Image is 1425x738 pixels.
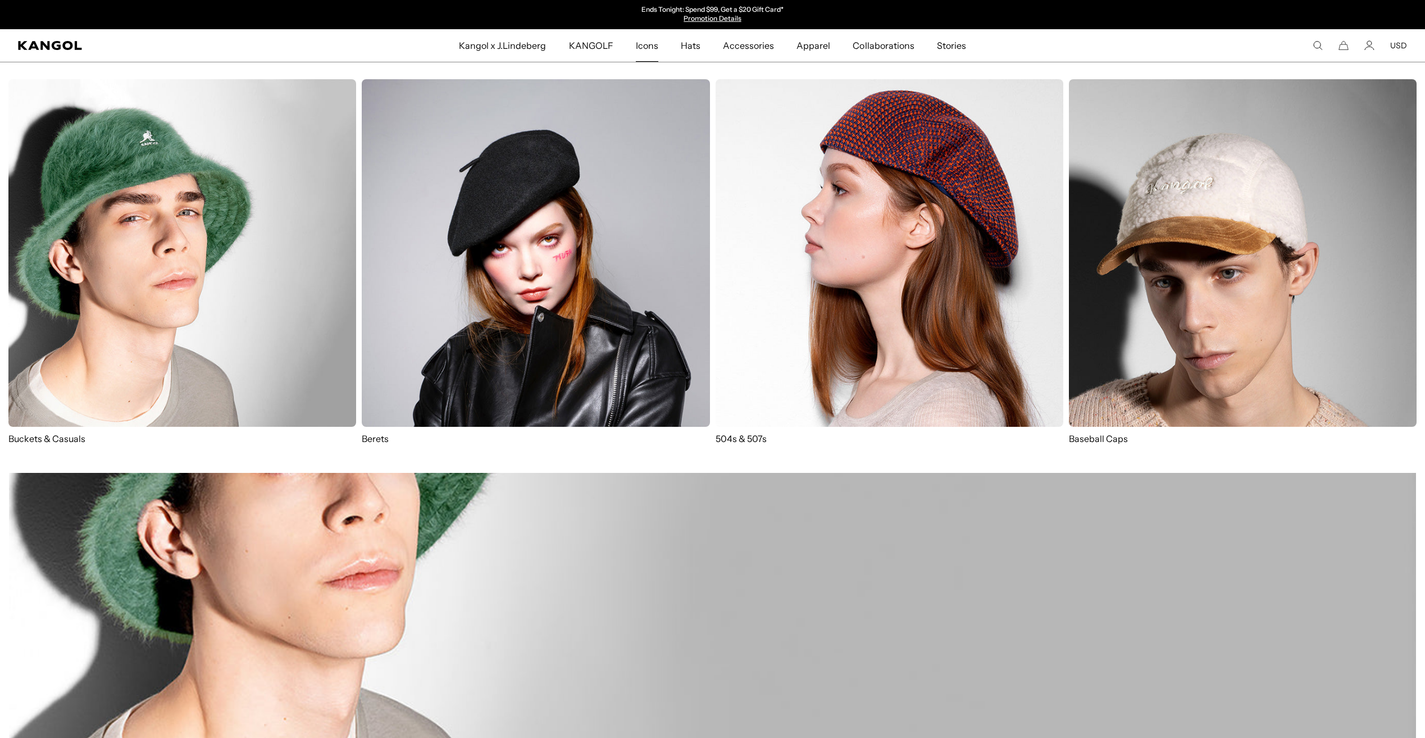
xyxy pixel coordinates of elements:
a: Buckets & Casuals [8,79,356,445]
span: Icons [636,29,658,62]
a: Stories [926,29,977,62]
div: 1 of 2 [597,6,828,24]
a: KANGOLF [558,29,625,62]
span: Stories [937,29,966,62]
a: Kangol x J.Lindeberg [448,29,558,62]
a: Hats [670,29,712,62]
p: 504s & 507s [716,432,1063,445]
a: Baseball Caps [1069,79,1417,456]
a: Kangol [18,41,304,50]
a: Apparel [785,29,841,62]
summary: Search here [1313,40,1323,51]
span: Hats [681,29,700,62]
p: Baseball Caps [1069,432,1417,445]
span: Apparel [796,29,830,62]
span: Accessories [723,29,774,62]
p: Berets [362,432,709,445]
a: Berets [362,79,709,445]
p: Buckets & Casuals [8,432,356,445]
slideshow-component: Announcement bar [597,6,828,24]
div: Announcement [597,6,828,24]
a: Accessories [712,29,785,62]
a: Promotion Details [684,14,741,22]
a: Icons [625,29,670,62]
a: 504s & 507s [716,79,1063,445]
span: Kangol x J.Lindeberg [459,29,547,62]
p: Ends Tonight: Spend $99, Get a $20 Gift Card* [641,6,784,15]
a: Collaborations [841,29,925,62]
a: Account [1364,40,1374,51]
span: KANGOLF [569,29,613,62]
button: USD [1390,40,1407,51]
span: Collaborations [853,29,914,62]
button: Cart [1339,40,1349,51]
